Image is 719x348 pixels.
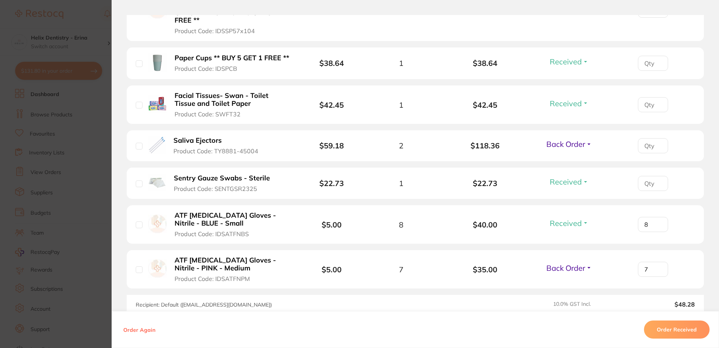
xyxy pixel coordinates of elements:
b: $5.00 [322,265,342,274]
span: Product Code: IDSATFNBS [175,230,249,237]
b: $22.73 [443,179,527,188]
button: Received [547,218,591,228]
button: Received [547,177,591,186]
button: Paper Cups ** BUY 5 GET 1 FREE ** Product Code: IDSPCB [172,54,292,72]
span: 7 [399,265,403,274]
span: 1 [399,101,403,109]
b: Facial Tissues- Swan - Toilet Tissue and Toilet Paper [175,92,290,107]
button: Saliva Ejectors Product Code: TY8881-45004 [171,136,267,155]
b: Sentry Gauze Swabs - Sterile [174,174,270,182]
span: 2 [399,141,403,150]
span: 10.0 % GST Incl. [553,301,621,308]
b: ATF [MEDICAL_DATA] Gloves - Nitrile - PINK - Medium [175,256,290,272]
input: Qty [638,138,668,153]
span: Received [550,99,582,108]
span: 1 [399,59,403,67]
img: Paper Cups ** BUY 5 GET 1 FREE ** [148,53,167,72]
b: $38.64 [443,59,527,67]
b: $22.73 [319,179,344,188]
input: Qty [638,56,668,71]
input: Qty [638,97,668,112]
span: Back Order [546,139,585,149]
span: Product Code: SENTGSR2325 [174,185,257,192]
input: Qty [638,217,668,232]
span: Product Code: SWFT32 [175,111,241,118]
span: 8 [399,220,403,229]
b: $35.00 [443,265,527,274]
output: $48.28 [627,301,695,308]
button: Back Order [544,263,594,273]
span: Received [550,177,582,186]
b: Paper Cups ** BUY 5 GET 1 FREE ** [175,54,289,62]
img: ATF Dental Examination Gloves - Nitrile - PINK - Medium [148,259,167,278]
span: Product Code: IDSPCB [175,65,237,72]
b: Saliva Ejectors [173,137,222,145]
button: Received [547,57,591,66]
b: $42.45 [319,100,344,110]
button: ATF [MEDICAL_DATA] Gloves - Nitrile - PINK - Medium Product Code: IDSATFNPM [172,256,292,282]
span: 1 [399,179,403,188]
button: Sentry Gauze Swabs - Sterile Product Code: SENTGSR2325 [172,174,279,192]
b: ATF [MEDICAL_DATA] Gloves - Nitrile - BLUE - Small [175,212,290,227]
b: $38.64 [319,58,344,68]
b: $118.36 [443,141,527,150]
button: ATF [MEDICAL_DATA] Gloves - Nitrile - BLUE - Small Product Code: IDSATFNBS [172,211,292,238]
button: Received [547,99,591,108]
b: $40.00 [443,220,527,229]
span: Product Code: IDSSP57x104 [175,27,255,34]
input: Qty [638,176,668,191]
input: Qty [638,262,668,277]
button: Order Received [644,321,710,339]
span: Recipient: Default ( [EMAIL_ADDRESS][DOMAIN_NAME] ) [136,301,272,308]
img: Sentry Gauze Swabs - Sterile [148,174,166,191]
img: Facial Tissues- Swan - Toilet Tissue and Toilet Paper [148,95,167,113]
b: $42.45 [443,101,527,109]
button: Facial Tissues- Swan - Toilet Tissue and Toilet Paper Product Code: SWFT32 [172,92,292,118]
b: $5.00 [322,220,342,229]
img: Saliva Ejectors [148,136,166,154]
b: $59.18 [319,141,344,150]
span: Back Order [546,263,585,273]
span: Received [550,57,582,66]
span: Product Code: IDSATFNPM [175,275,250,282]
button: Order Again [121,326,158,333]
span: Received [550,218,582,228]
span: Product Code: TY8881-45004 [173,148,258,154]
img: ATF Dental Examination Gloves - Nitrile - BLUE - Small [148,215,167,233]
button: Back Order [544,139,594,149]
